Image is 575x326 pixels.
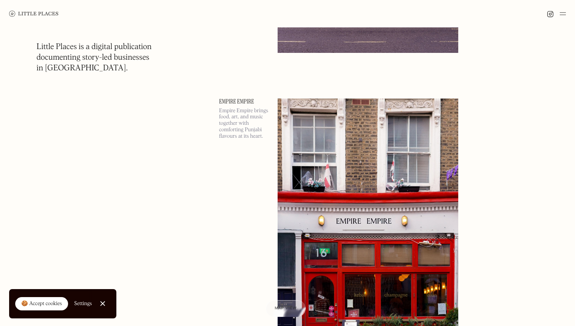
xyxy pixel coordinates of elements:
[219,108,268,140] p: Empire Empire brings food, art, and music together with comforting Punjabi flavours at its heart.
[37,42,152,74] h1: Little Places is a digital publication documenting story-led businesses in [GEOGRAPHIC_DATA].
[15,297,68,311] a: 🍪 Accept cookies
[21,300,62,308] div: 🍪 Accept cookies
[219,99,268,105] a: Empire Empire
[74,295,92,312] a: Settings
[266,300,306,317] a: Map view
[95,296,110,311] a: Close Cookie Popup
[102,304,103,304] div: Close Cookie Popup
[74,301,92,306] div: Settings
[275,306,297,310] span: Map view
